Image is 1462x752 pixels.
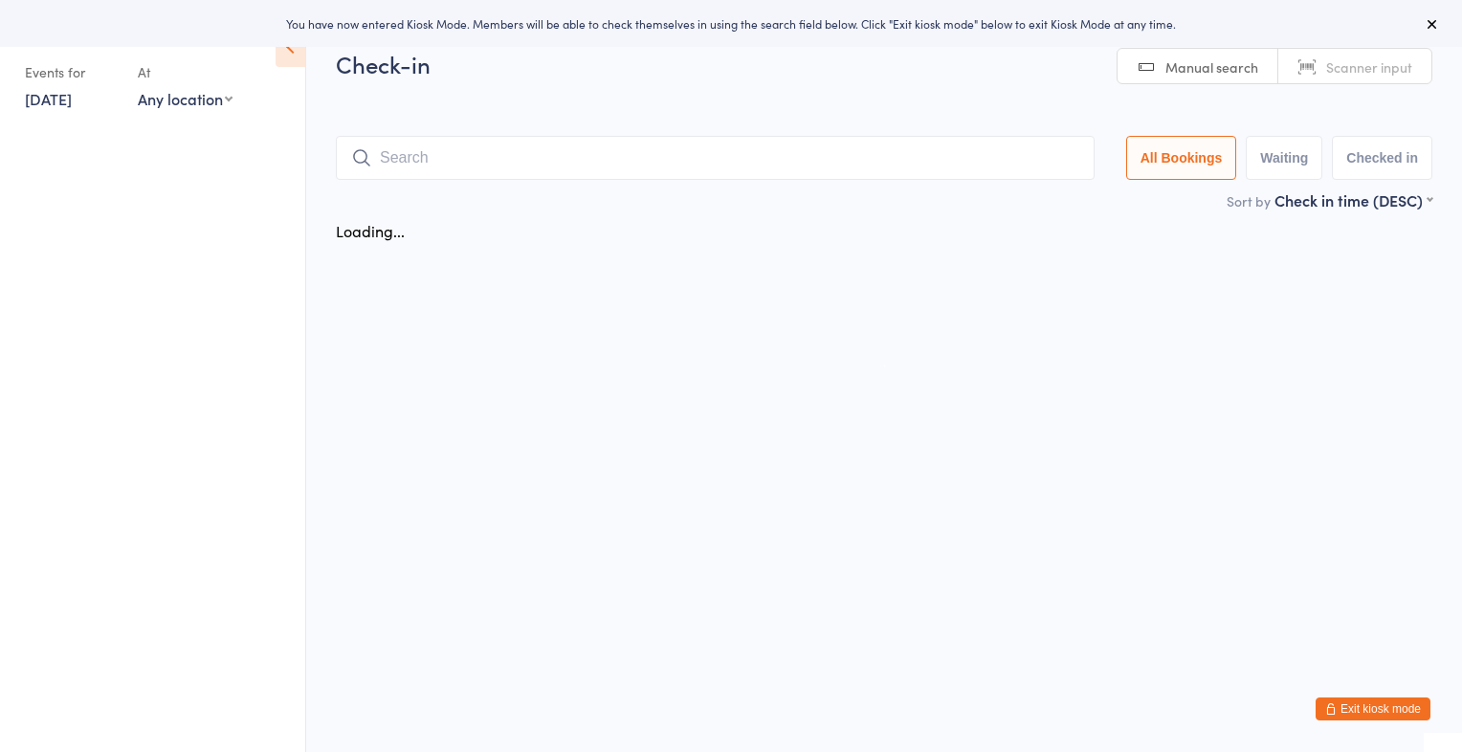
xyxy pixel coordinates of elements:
span: Manual search [1165,57,1258,77]
div: At [138,56,233,88]
div: Events for [25,56,119,88]
label: Sort by [1227,191,1271,210]
div: You have now entered Kiosk Mode. Members will be able to check themselves in using the search fie... [31,15,1431,32]
button: Waiting [1246,136,1322,180]
a: [DATE] [25,88,72,109]
button: Exit kiosk mode [1316,697,1430,720]
div: Loading... [336,220,405,241]
button: All Bookings [1126,136,1237,180]
input: Search [336,136,1095,180]
div: Check in time (DESC) [1274,189,1432,210]
span: Scanner input [1326,57,1412,77]
div: Any location [138,88,233,109]
h2: Check-in [336,48,1432,79]
button: Checked in [1332,136,1432,180]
